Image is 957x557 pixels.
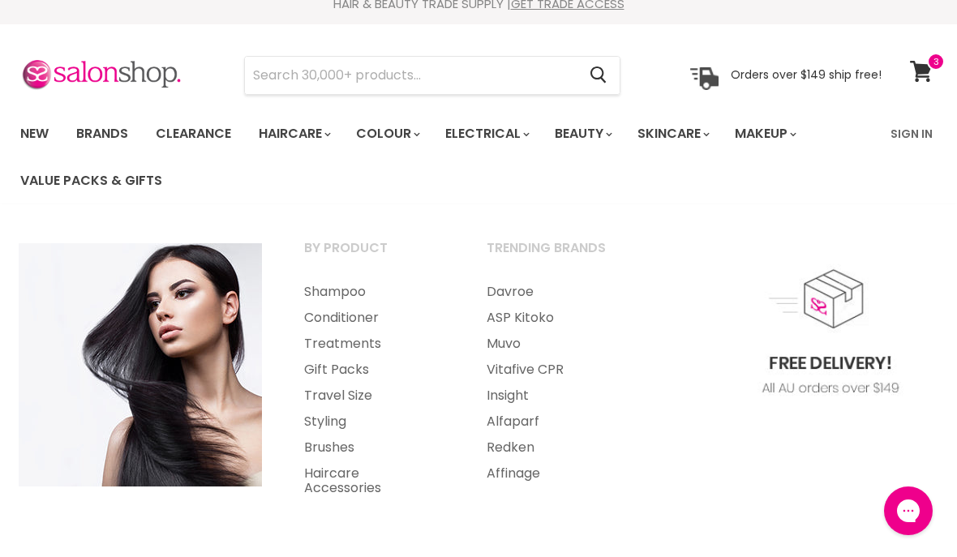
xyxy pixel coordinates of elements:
form: Product [244,56,620,95]
iframe: Gorgias live chat messenger [876,481,941,541]
a: By Product [284,235,463,276]
a: Muvo [466,331,646,357]
ul: Main menu [8,110,881,204]
a: Redken [466,435,646,461]
a: Electrical [433,117,539,151]
a: Shampoo [284,279,463,305]
a: Sign In [881,117,942,151]
a: Davroe [466,279,646,305]
a: Haircare [247,117,341,151]
a: Skincare [625,117,719,151]
button: Search [577,57,620,94]
a: Value Packs & Gifts [8,164,174,198]
a: Conditioner [284,305,463,331]
a: New [8,117,61,151]
a: Alfaparf [466,409,646,435]
a: Styling [284,409,463,435]
a: Travel Size [284,383,463,409]
ul: Main menu [284,279,463,501]
a: Beauty [543,117,622,151]
a: Makeup [723,117,806,151]
a: Treatments [284,331,463,357]
a: ASP Kitoko [466,305,646,331]
input: Search [245,57,577,94]
a: Haircare Accessories [284,461,463,501]
a: Brushes [284,435,463,461]
a: Clearance [144,117,243,151]
a: Brands [64,117,140,151]
a: Affinage [466,461,646,486]
a: Gift Packs [284,357,463,383]
a: Insight [466,383,646,409]
a: Trending Brands [466,235,646,276]
a: Colour [344,117,430,151]
ul: Main menu [466,279,646,486]
a: Vitafive CPR [466,357,646,383]
p: Orders over $149 ship free! [731,67,882,82]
